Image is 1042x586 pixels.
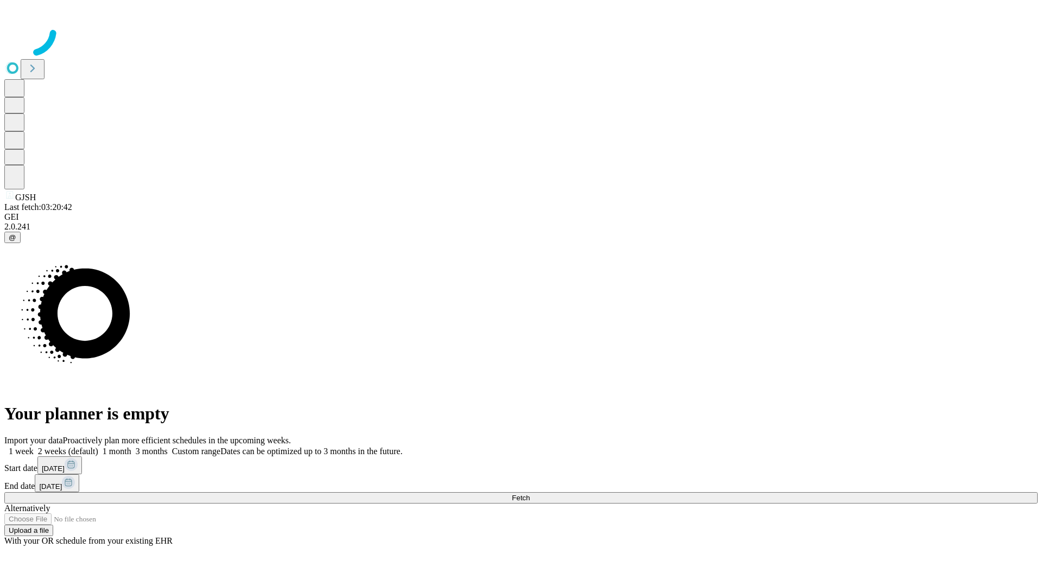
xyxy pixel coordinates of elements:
[4,504,50,513] span: Alternatively
[4,436,63,445] span: Import your data
[172,447,220,456] span: Custom range
[4,404,1038,424] h1: Your planner is empty
[4,202,72,212] span: Last fetch: 03:20:42
[136,447,168,456] span: 3 months
[4,456,1038,474] div: Start date
[4,212,1038,222] div: GEI
[4,536,173,545] span: With your OR schedule from your existing EHR
[15,193,36,202] span: GJSH
[38,447,98,456] span: 2 weeks (default)
[35,474,79,492] button: [DATE]
[39,482,62,491] span: [DATE]
[103,447,131,456] span: 1 month
[37,456,82,474] button: [DATE]
[9,447,34,456] span: 1 week
[4,232,21,243] button: @
[220,447,402,456] span: Dates can be optimized up to 3 months in the future.
[4,222,1038,232] div: 2.0.241
[63,436,291,445] span: Proactively plan more efficient schedules in the upcoming weeks.
[42,464,65,473] span: [DATE]
[512,494,530,502] span: Fetch
[4,492,1038,504] button: Fetch
[9,233,16,241] span: @
[4,525,53,536] button: Upload a file
[4,474,1038,492] div: End date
